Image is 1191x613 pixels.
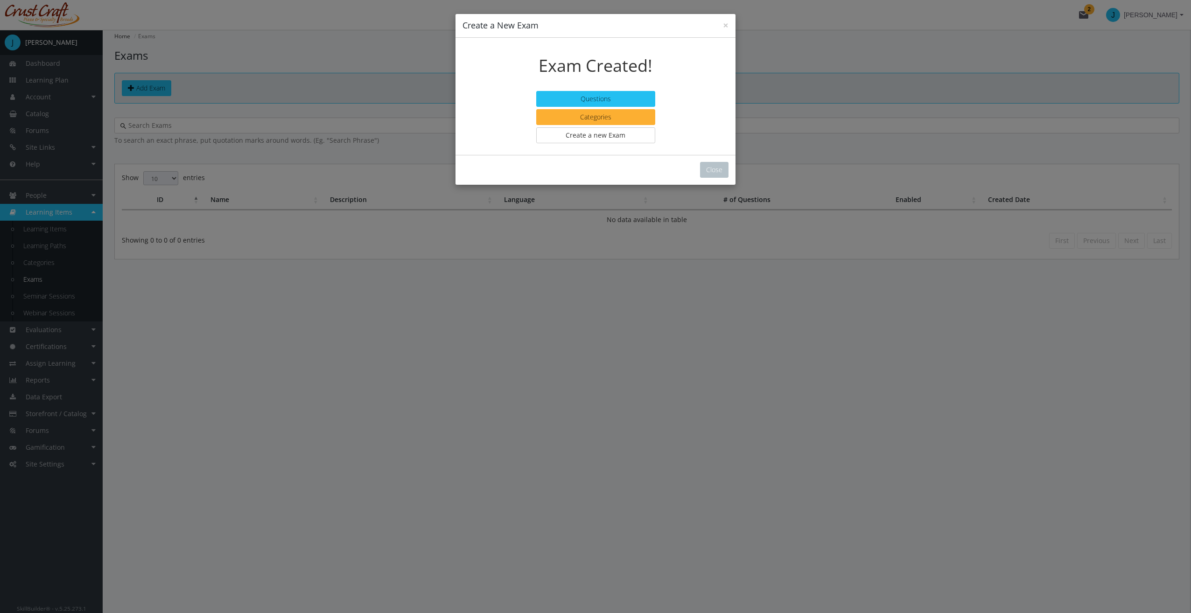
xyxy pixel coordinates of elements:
h4: Create a New Exam [462,20,729,32]
h1: Exam Created! [476,56,715,75]
button: Categories [536,109,655,125]
button: × [723,21,729,30]
button: Create a new Exam [536,127,655,143]
button: Questions [536,91,655,107]
button: Close [700,162,729,178]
